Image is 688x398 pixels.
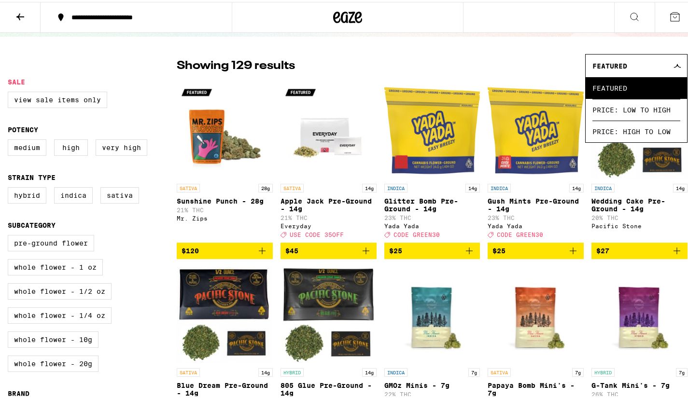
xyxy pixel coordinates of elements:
[488,241,584,257] button: Add to bag
[177,205,273,211] p: 21% THC
[177,195,273,203] p: Sunshine Punch - 28g
[591,380,688,387] p: G-Tank Mini's - 7g
[384,380,480,387] p: GMOz Minis - 7g
[285,245,298,253] span: $45
[177,182,200,191] p: SATIVA
[591,195,688,211] p: Wedding Cake Pre-Ground - 14g
[384,213,480,219] p: 23% THC
[258,366,273,375] p: 14g
[281,81,377,241] a: Open page for Apple Jack Pre-Ground - 14g from Everyday
[281,195,377,211] p: Apple Jack Pre-Ground - 14g
[281,380,377,395] p: 805 Glue Pre-Ground - 14g
[384,221,480,227] div: Yada Yada
[591,366,615,375] p: HYBRID
[384,265,480,361] img: Humboldt Farms - GMOz Minis - 7g
[8,257,103,274] label: Whole Flower - 1 oz
[8,305,112,322] label: Whole Flower - 1/4 oz
[96,137,147,154] label: Very High
[177,380,273,395] p: Blue Dream Pre-Ground - 14g
[591,81,688,241] a: Open page for Wedding Cake Pre-Ground - 14g from Pacific Stone
[384,81,480,241] a: Open page for Glitter Bomb Pre-Ground - 14g from Yada Yada
[182,245,199,253] span: $120
[290,230,344,236] span: USE CODE 35OFF
[572,366,584,375] p: 7g
[177,213,273,220] div: Mr. Zips
[488,81,584,177] img: Yada Yada - Gush Mints Pre-Ground - 14g
[281,81,377,177] img: Everyday - Apple Jack Pre-Ground - 14g
[488,81,584,241] a: Open page for Gush Mints Pre-Ground - 14g from Yada Yada
[54,137,88,154] label: High
[497,230,543,236] span: CODE GREEN30
[281,265,377,361] img: Pacific Stone - 805 Glue Pre-Ground - 14g
[384,81,480,177] img: Yada Yada - Glitter Bomb Pre-Ground - 14g
[596,245,609,253] span: $27
[488,182,511,191] p: INDICA
[591,389,688,396] p: 26% THC
[258,182,273,191] p: 28g
[8,354,98,370] label: Whole Flower - 20g
[673,182,688,191] p: 14g
[384,366,407,375] p: INDICA
[177,366,200,375] p: SATIVA
[8,388,29,396] legend: Brand
[488,380,584,395] p: Papaya Bomb Mini's - 7g
[8,90,107,106] label: View Sale Items Only
[384,195,480,211] p: Glitter Bomb Pre-Ground - 14g
[100,185,139,202] label: Sativa
[488,195,584,211] p: Gush Mints Pre-Ground - 14g
[281,221,377,227] div: Everyday
[592,119,680,140] span: Price: High to Low
[488,366,511,375] p: SATIVA
[592,75,680,97] span: Featured
[591,241,688,257] button: Add to bag
[465,182,480,191] p: 14g
[569,182,584,191] p: 14g
[592,97,680,119] span: Price: Low to High
[488,213,584,219] p: 23% THC
[177,81,273,241] a: Open page for Sunshine Punch - 28g from Mr. Zips
[488,265,584,361] img: Humboldt Farms - Papaya Bomb Mini's - 7g
[676,366,688,375] p: 7g
[591,265,688,361] img: Humboldt Farms - G-Tank Mini's - 7g
[281,241,377,257] button: Add to bag
[177,241,273,257] button: Add to bag
[488,221,584,227] div: Yada Yada
[362,182,377,191] p: 14g
[468,366,480,375] p: 7g
[8,185,46,202] label: Hybrid
[6,7,70,14] span: Hi. Need any help?
[8,124,38,132] legend: Potency
[177,81,273,177] img: Mr. Zips - Sunshine Punch - 28g
[384,182,407,191] p: INDICA
[384,389,480,396] p: 22% THC
[8,220,56,227] legend: Subcategory
[591,182,615,191] p: INDICA
[592,60,627,68] span: Featured
[281,213,377,219] p: 21% THC
[281,366,304,375] p: HYBRID
[393,230,440,236] span: CODE GREEN30
[384,241,480,257] button: Add to bag
[8,233,94,249] label: Pre-ground Flower
[281,182,304,191] p: SATIVA
[8,281,112,298] label: Whole Flower - 1/2 oz
[492,245,505,253] span: $25
[591,213,688,219] p: 20% THC
[8,137,46,154] label: Medium
[389,245,402,253] span: $25
[177,265,273,361] img: Pacific Stone - Blue Dream Pre-Ground - 14g
[8,172,56,179] legend: Strain Type
[8,76,25,84] legend: Sale
[54,185,93,202] label: Indica
[362,366,377,375] p: 14g
[8,329,98,346] label: Whole Flower - 10g
[177,56,295,72] p: Showing 129 results
[591,221,688,227] div: Pacific Stone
